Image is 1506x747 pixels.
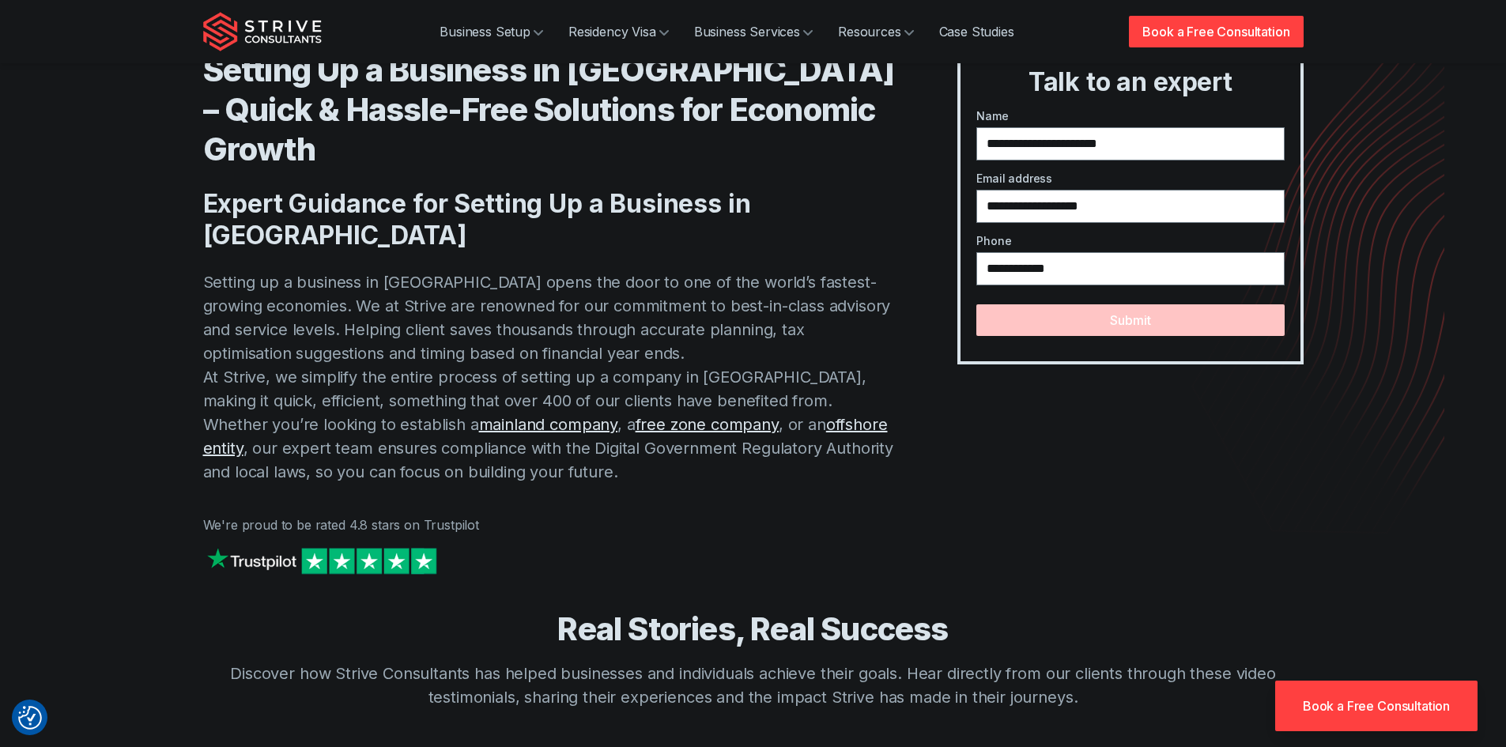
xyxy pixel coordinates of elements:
[976,170,1284,187] label: Email address
[203,270,895,484] p: Setting up a business in [GEOGRAPHIC_DATA] opens the door to one of the world’s fastest-growing e...
[203,609,1304,649] h3: Real Stories, Real Success
[976,304,1284,336] button: Submit
[203,662,1304,709] p: Discover how Strive Consultants has helped businesses and individuals achieve their goals. Hear d...
[927,16,1027,47] a: Case Studies
[967,66,1293,98] h3: Talk to an expert
[427,16,556,47] a: Business Setup
[976,232,1284,249] label: Phone
[681,16,825,47] a: Business Services
[203,515,895,534] p: We're proud to be rated 4.8 stars on Trustpilot
[203,12,322,51] img: Strive Consultants
[18,706,42,730] img: Revisit consent button
[636,415,779,434] a: free zone company
[479,415,617,434] a: mainland company
[556,16,681,47] a: Residency Visa
[203,51,895,169] h1: Setting Up a Business in [GEOGRAPHIC_DATA] – Quick & Hassle-Free Solutions for Economic Growth
[203,544,440,578] img: Strive on Trustpilot
[1275,681,1478,731] a: Book a Free Consultation
[976,108,1284,124] label: Name
[18,706,42,730] button: Consent Preferences
[203,188,895,251] h2: Expert Guidance for Setting Up a Business in [GEOGRAPHIC_DATA]
[1129,16,1303,47] a: Book a Free Consultation
[825,16,927,47] a: Resources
